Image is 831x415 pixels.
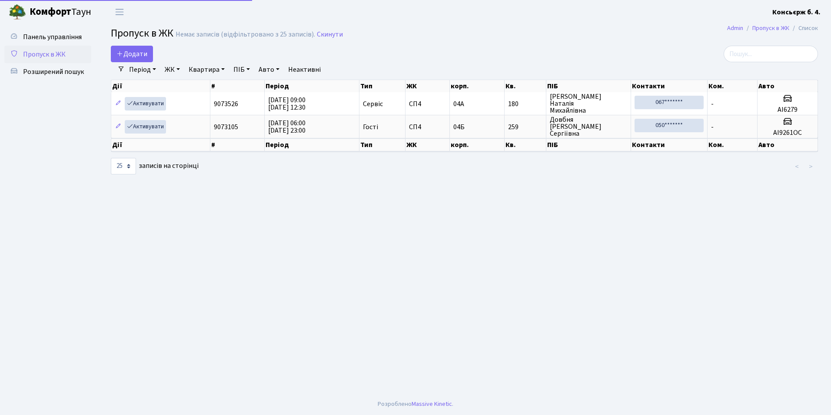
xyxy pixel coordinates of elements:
[111,158,199,174] label: записів на сторінці
[761,106,814,114] h5: АІ6279
[111,158,136,174] select: записів на сторінці
[772,7,821,17] a: Консьєрж б. 4.
[185,62,228,77] a: Квартира
[125,120,166,134] a: Активувати
[268,95,306,112] span: [DATE] 09:00 [DATE] 12:30
[409,124,446,131] span: СП4
[631,80,708,92] th: Контакти
[453,99,464,109] span: 04А
[4,46,91,63] a: Пропуск в ЖК
[412,399,452,408] a: Massive Kinetic
[508,100,542,107] span: 180
[450,138,505,151] th: корп.
[359,80,406,92] th: Тип
[505,80,546,92] th: Кв.
[363,124,378,131] span: Гості
[758,138,818,151] th: Авто
[752,23,789,33] a: Пропуск в ЖК
[789,23,818,33] li: Список
[265,80,359,92] th: Період
[230,62,253,77] a: ПІБ
[711,122,714,132] span: -
[761,129,814,137] h5: АІ9261ОС
[176,30,315,39] div: Немає записів (відфільтровано з 25 записів).
[708,138,758,151] th: Ком.
[550,116,628,137] span: Довбня [PERSON_NAME] Сергіївна
[406,80,450,92] th: ЖК
[378,399,453,409] div: Розроблено .
[23,67,84,77] span: Розширений пошук
[255,62,283,77] a: Авто
[116,49,147,59] span: Додати
[210,80,264,92] th: #
[111,80,210,92] th: Дії
[285,62,324,77] a: Неактивні
[265,138,359,151] th: Період
[317,30,343,39] a: Скинути
[550,93,628,114] span: [PERSON_NAME] Наталія Михайлівна
[23,50,66,59] span: Пропуск в ЖК
[210,138,264,151] th: #
[505,138,546,151] th: Кв.
[631,138,708,151] th: Контакти
[111,46,153,62] a: Додати
[23,32,82,42] span: Панель управління
[109,5,130,19] button: Переключити навігацію
[546,80,632,92] th: ПІБ
[214,99,238,109] span: 9073526
[359,138,406,151] th: Тип
[546,138,632,151] th: ПІБ
[708,80,758,92] th: Ком.
[268,118,306,135] span: [DATE] 06:00 [DATE] 23:00
[450,80,505,92] th: корп.
[161,62,183,77] a: ЖК
[363,100,383,107] span: Сервіс
[406,138,450,151] th: ЖК
[727,23,743,33] a: Admin
[111,138,210,151] th: Дії
[453,122,465,132] span: 04Б
[711,99,714,109] span: -
[714,19,831,37] nav: breadcrumb
[9,3,26,21] img: logo.png
[508,124,542,131] span: 259
[126,62,160,77] a: Період
[214,122,238,132] span: 9073105
[4,63,91,80] a: Розширений пошук
[125,97,166,110] a: Активувати
[758,80,818,92] th: Авто
[724,46,818,62] input: Пошук...
[30,5,71,19] b: Комфорт
[30,5,91,20] span: Таун
[409,100,446,107] span: СП4
[4,28,91,46] a: Панель управління
[111,26,173,41] span: Пропуск в ЖК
